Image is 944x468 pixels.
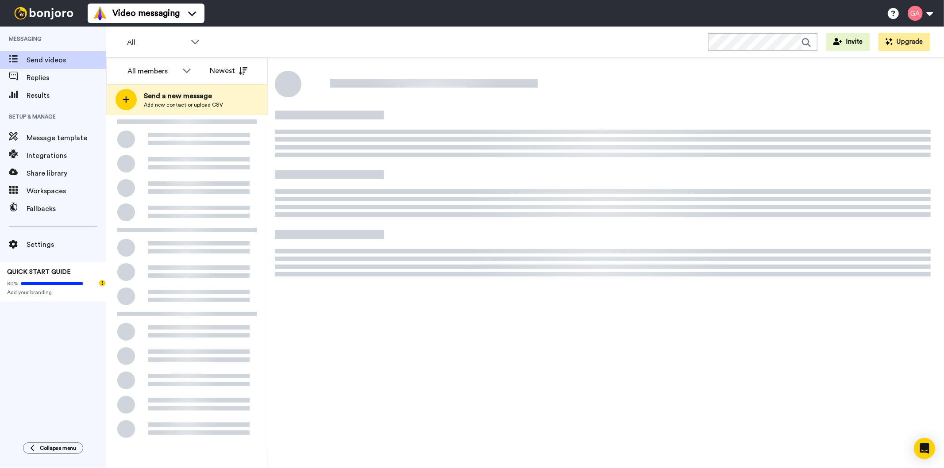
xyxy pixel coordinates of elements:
span: 80% [7,280,19,287]
img: bj-logo-header-white.svg [11,7,77,19]
span: Settings [27,239,106,250]
span: Add your branding [7,289,99,296]
span: Add new contact or upload CSV [144,101,223,108]
span: Send videos [27,55,106,65]
span: Fallbacks [27,203,106,214]
span: Message template [27,133,106,143]
span: Send a new message [144,91,223,101]
button: Collapse menu [23,442,83,454]
span: All [127,37,186,48]
span: Share library [27,168,106,179]
span: Results [27,90,106,101]
img: vm-color.svg [93,6,107,20]
span: QUICK START GUIDE [7,269,71,275]
button: Upgrade [878,33,930,51]
div: Tooltip anchor [98,279,106,287]
span: Workspaces [27,186,106,196]
div: All members [127,66,178,77]
span: Collapse menu [40,445,76,452]
button: Invite [826,33,870,51]
span: Replies [27,73,106,83]
span: Integrations [27,150,106,161]
button: Newest [203,62,254,80]
span: Video messaging [112,7,180,19]
div: Open Intercom Messenger [914,438,935,459]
